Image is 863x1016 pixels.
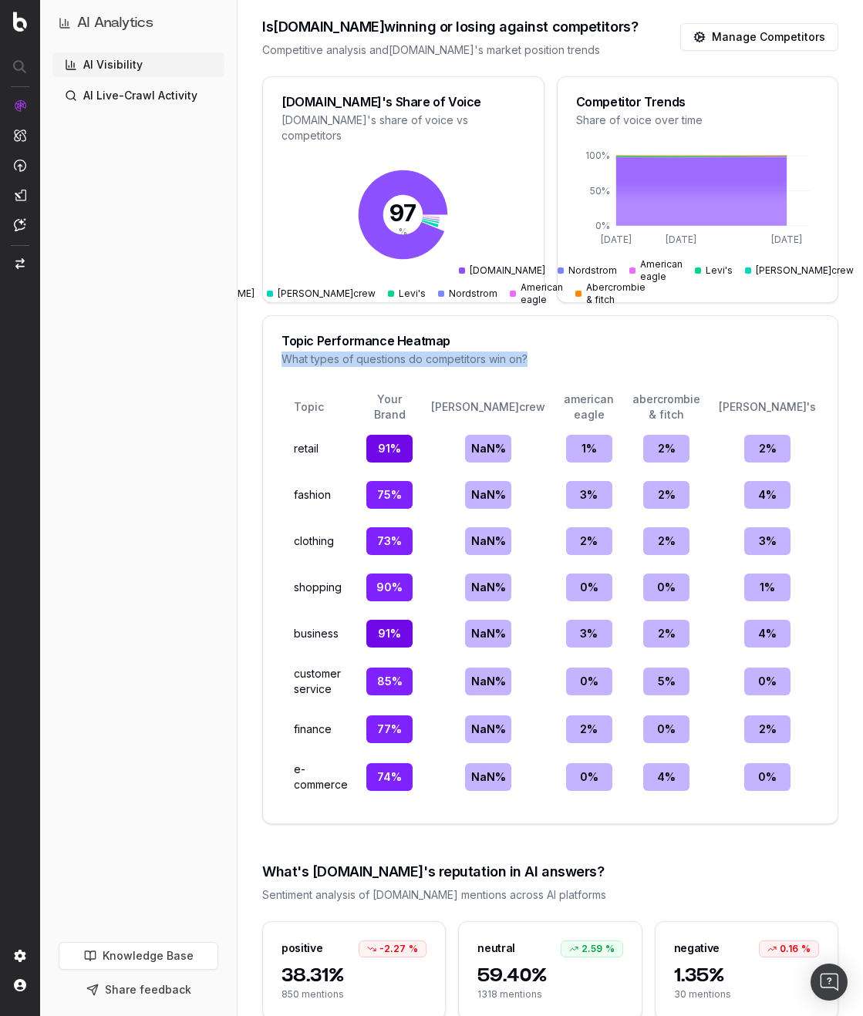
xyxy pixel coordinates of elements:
div: 75 % [366,481,413,509]
div: 0 % [643,715,689,743]
div: 2 % [566,527,612,555]
div: [PERSON_NAME]crew [431,399,545,415]
td: finance [288,709,354,749]
tspan: 97 [389,199,416,227]
div: Nordstrom [558,264,617,277]
tspan: % [399,227,407,238]
div: 77 % [366,715,413,743]
span: % [409,943,418,955]
div: NaN % [465,527,511,555]
div: 5 % [643,668,689,695]
div: [DOMAIN_NAME]'s Share of Voice [281,96,525,108]
div: NaN % [465,763,511,791]
div: 90 % [366,574,413,601]
div: American eagle [629,258,683,283]
div: negative [674,940,720,956]
span: 1.35% [674,964,819,988]
a: AI Live-Crawl Activity [52,83,224,108]
td: business [288,614,354,654]
div: Levi's [388,288,426,300]
span: 850 mentions [281,988,426,1001]
div: 0 % [566,668,612,695]
div: NaN % [465,668,511,695]
div: Abercrombie & fitch [575,281,646,306]
div: Topic [294,399,343,415]
img: Assist [14,218,26,231]
td: e-commerce [288,755,354,799]
div: 0.16 [759,940,819,957]
div: [DOMAIN_NAME] [459,264,545,277]
div: 91 % [366,435,413,463]
tspan: 0% [595,220,609,232]
div: Competitive analysis and [DOMAIN_NAME] 's market position trends [262,42,638,58]
span: % [801,943,811,955]
div: 2 % [643,527,689,555]
div: Your Brand [366,392,413,422]
div: abercrombie & fitch [632,392,700,422]
div: NaN % [465,620,511,648]
div: 2 % [643,481,689,509]
span: 1318 mentions [477,988,622,1001]
tspan: [DATE] [600,234,631,246]
div: 2 % [643,435,689,463]
div: 3 % [744,527,791,555]
div: 0 % [744,763,791,791]
div: 4 % [643,763,689,791]
div: 0 % [566,763,612,791]
tspan: 50% [589,185,609,197]
button: Share feedback [59,976,218,1004]
div: 85 % [366,668,413,695]
div: 0 % [566,574,612,601]
img: Setting [14,950,26,962]
div: 2 % [744,715,791,743]
div: positive [281,940,322,956]
img: Switch project [15,258,25,269]
div: 73 % [366,527,413,555]
div: 2.59 [561,940,623,957]
div: 2 % [643,620,689,648]
div: What types of questions do competitors win on? [281,352,819,367]
tspan: [DATE] [771,234,802,246]
img: Studio [14,189,26,201]
div: 3 % [566,481,612,509]
span: 38.31% [281,964,426,988]
img: Activation [14,159,26,172]
div: Share of voice over time [576,113,820,128]
div: NaN % [465,435,511,463]
div: 2 % [566,715,612,743]
div: NaN % [465,481,511,509]
div: 0 % [744,668,791,695]
span: % [605,943,615,955]
td: clothing [288,521,354,561]
div: Nordstrom [438,288,497,300]
a: AI Visibility [52,52,224,77]
div: NaN % [465,574,511,601]
div: american eagle [564,392,614,422]
img: Botify logo [13,12,27,32]
tspan: [DATE] [666,234,696,246]
div: [DOMAIN_NAME]'s share of voice vs competitors [281,113,525,143]
td: retail [288,429,354,469]
td: shopping [288,567,354,607]
div: 1 % [744,574,791,601]
img: Intelligence [14,129,26,142]
div: Is [DOMAIN_NAME] winning or losing against competitors? [262,16,638,38]
div: 4 % [744,620,791,648]
a: Knowledge Base [59,942,218,970]
div: 0 % [643,574,689,601]
h1: AI Analytics [77,12,153,34]
button: AI Analytics [59,12,218,34]
tspan: 100% [585,150,609,162]
span: 59.40% [477,964,622,988]
div: NaN % [465,715,511,743]
td: fashion [288,475,354,515]
div: [PERSON_NAME]'s [719,399,816,415]
div: Open Intercom Messenger [811,964,848,1001]
div: 74 % [366,763,413,791]
div: American eagle [510,281,563,306]
div: 4 % [744,481,791,509]
div: -2.27 [359,940,426,957]
div: 3 % [566,620,612,648]
div: 91 % [366,620,413,648]
div: Levi's [695,264,733,277]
